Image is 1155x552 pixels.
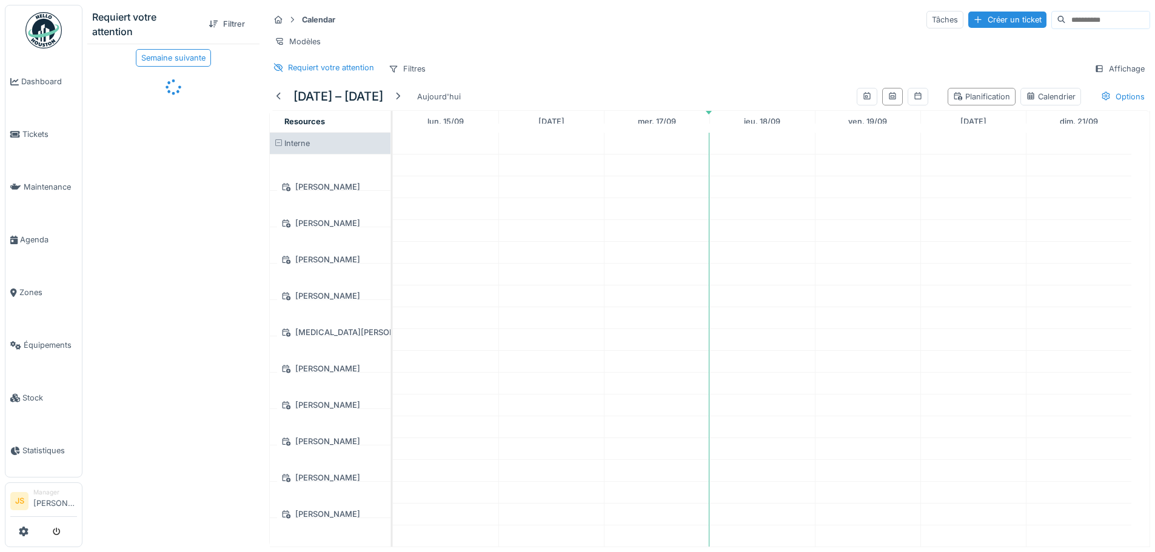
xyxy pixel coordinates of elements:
div: Calendrier [1026,91,1076,102]
div: Requiert votre attention [288,62,374,73]
a: 19 septembre 2025 [845,113,890,130]
a: 21 septembre 2025 [1057,113,1101,130]
span: Dashboard [21,76,77,87]
div: [PERSON_NAME] [277,179,383,195]
span: Équipements [24,339,77,351]
div: [PERSON_NAME] [277,434,383,449]
div: Filtres [383,60,431,78]
div: [PERSON_NAME] [277,252,383,267]
strong: Calendar [297,14,340,25]
a: Statistiques [5,424,82,477]
div: [PERSON_NAME] [277,288,383,304]
div: Affichage [1089,60,1150,78]
span: Agenda [20,234,77,245]
span: Stock [22,392,77,404]
div: [PERSON_NAME] [277,507,383,522]
div: Tâches [926,11,963,28]
div: [MEDICAL_DATA][PERSON_NAME] [277,325,383,340]
a: 17 septembre 2025 [635,113,679,130]
div: Manager [33,488,77,497]
div: [PERSON_NAME] [277,397,383,413]
a: 15 septembre 2025 [424,113,467,130]
div: Requiert votre attention [92,10,199,39]
span: Statistiques [22,445,77,456]
div: Planification [953,91,1010,102]
a: Équipements [5,319,82,371]
a: 20 septembre 2025 [957,113,989,130]
div: [PERSON_NAME] [277,361,383,376]
div: Filtrer [204,16,250,32]
span: Zones [19,287,77,298]
li: JS [10,492,28,510]
span: Maintenance [24,181,77,193]
a: JS Manager[PERSON_NAME] [10,488,77,517]
a: Maintenance [5,161,82,213]
a: Dashboard [5,55,82,108]
a: Tickets [5,108,82,161]
a: Agenda [5,213,82,266]
div: Créer un ticket [968,12,1046,28]
h5: [DATE] – [DATE] [293,89,383,104]
a: 16 septembre 2025 [535,113,567,130]
span: Interne [284,139,310,148]
span: Tickets [22,128,77,140]
li: [PERSON_NAME] [33,488,77,514]
a: 18 septembre 2025 [741,113,783,130]
div: Semaine suivante [136,49,211,67]
div: [PERSON_NAME] [277,470,383,485]
a: Stock [5,371,82,424]
img: Badge_color-CXgf-gQk.svg [25,12,62,48]
div: Aujourd'hui [412,88,466,105]
span: Resources [284,117,325,126]
div: [PERSON_NAME] [277,216,383,231]
div: Modèles [269,33,326,50]
a: Zones [5,266,82,319]
div: Options [1096,88,1150,105]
